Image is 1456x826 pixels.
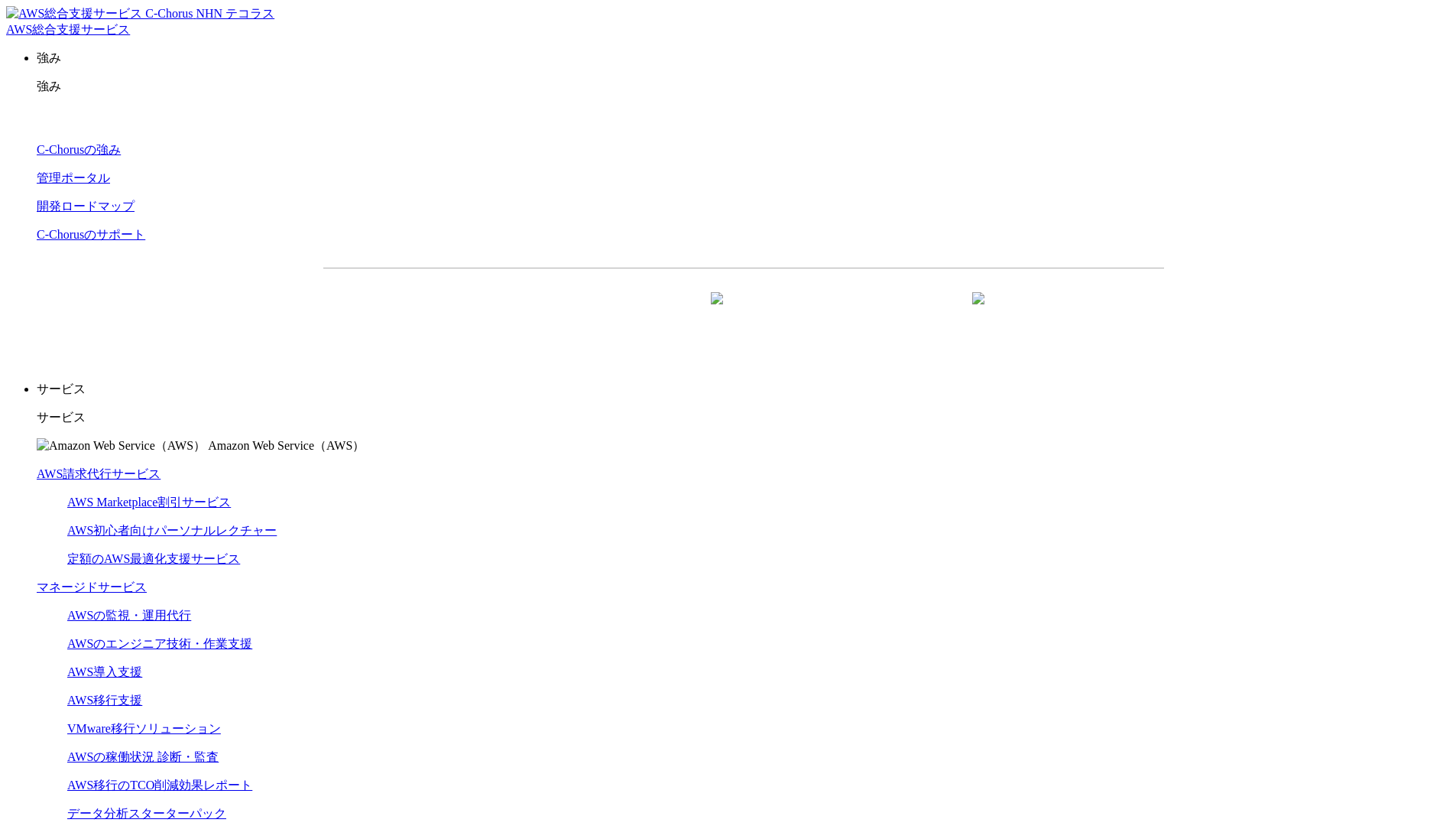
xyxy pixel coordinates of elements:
a: 定額のAWS最適化支援サービス [67,552,240,565]
a: C-Chorusの強み [37,143,121,156]
a: データ分析スターターパック [67,807,226,820]
img: AWS総合支援サービス C-Chorus [6,6,193,22]
a: VMware移行ソリューション [67,722,221,735]
a: マネージドサービス [37,580,147,593]
span: Amazon Web Service（AWS） [208,439,365,452]
a: AWS総合支援サービス C-Chorus NHN テコラスAWS総合支援サービス [6,7,274,36]
a: AWSの監視・運用代行 [67,609,191,622]
a: AWS移行支援 [67,694,142,707]
a: まずは相談する [751,293,997,331]
a: AWSの稼働状況 診断・監査 [67,750,219,763]
p: 強み [37,50,1450,67]
p: サービス [37,382,1450,398]
p: 強み [37,79,1450,95]
a: AWS移行のTCO削減効果レポート [67,779,252,792]
a: AWS初心者向けパーソナルレクチャー [67,524,277,537]
a: AWS導入支援 [67,665,142,678]
p: サービス [37,410,1450,426]
img: Amazon Web Service（AWS） [37,438,206,454]
img: 矢印 [711,292,723,332]
a: AWS Marketplace割引サービス [67,496,231,509]
a: 管理ポータル [37,171,110,184]
a: C-Chorusのサポート [37,228,145,241]
a: AWSのエンジニア技術・作業支援 [67,637,252,650]
a: 資料を請求する [490,293,736,331]
a: AWS請求代行サービス [37,467,161,480]
a: 開発ロードマップ [37,200,135,213]
img: 矢印 [972,292,984,332]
